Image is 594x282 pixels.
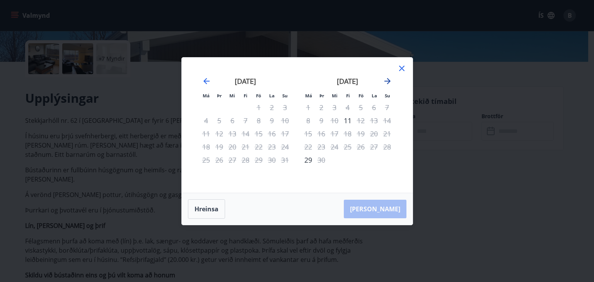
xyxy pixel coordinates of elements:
[315,101,328,114] td: Not available. þriðjudagur, 2. september 2025
[302,140,315,153] td: Not available. mánudagur, 22. september 2025
[265,153,278,166] td: Not available. laugardagur, 30. ágúst 2025
[239,140,252,153] td: Not available. fimmtudagur, 21. ágúst 2025
[226,114,239,127] td: Not available. miðvikudagur, 6. ágúst 2025
[302,114,315,127] td: Not available. mánudagur, 8. september 2025
[354,101,367,114] td: Not available. föstudagur, 5. september 2025
[213,140,226,153] td: Not available. þriðjudagur, 19. ágúst 2025
[200,114,213,127] td: Not available. mánudagur, 4. ágúst 2025
[367,140,381,153] td: Not available. laugardagur, 27. september 2025
[239,153,252,166] td: Not available. fimmtudagur, 28. ágúst 2025
[269,93,275,99] small: La
[367,127,381,140] td: Not available. laugardagur, 20. september 2025
[252,101,265,114] td: Not available. föstudagur, 1. ágúst 2025
[381,114,394,127] td: Not available. sunnudagur, 14. september 2025
[278,114,292,127] td: Not available. sunnudagur, 10. ágúst 2025
[341,140,354,153] td: Not available. fimmtudagur, 25. september 2025
[337,76,358,86] strong: [DATE]
[191,67,403,183] div: Calendar
[213,114,226,127] td: Not available. þriðjudagur, 5. ágúst 2025
[278,101,292,114] td: Not available. sunnudagur, 3. ágúst 2025
[302,101,315,114] td: Not available. mánudagur, 1. september 2025
[235,76,256,86] strong: [DATE]
[315,140,328,153] td: Not available. þriðjudagur, 23. september 2025
[188,199,225,219] button: Hreinsa
[332,93,338,99] small: Mi
[381,140,394,153] td: Not available. sunnudagur, 28. september 2025
[315,127,328,140] td: Not available. þriðjudagur, 16. september 2025
[213,153,226,166] td: Not available. þriðjudagur, 26. ágúst 2025
[302,153,315,166] div: Aðeins innritun í boði
[341,114,354,127] div: Aðeins innritun í boði
[265,140,278,153] td: Not available. laugardagur, 23. ágúst 2025
[265,101,278,114] td: Not available. laugardagur, 2. ágúst 2025
[252,127,265,140] td: Not available. föstudagur, 15. ágúst 2025
[328,114,341,127] td: Not available. miðvikudagur, 10. september 2025
[302,127,315,140] td: Not available. mánudagur, 15. september 2025
[278,153,292,166] td: Not available. sunnudagur, 31. ágúst 2025
[372,93,377,99] small: La
[244,93,247,99] small: Fi
[319,93,324,99] small: Þr
[252,140,265,153] td: Not available. föstudagur, 22. ágúst 2025
[278,140,292,153] td: Not available. sunnudagur, 24. ágúst 2025
[315,153,328,166] td: Not available. þriðjudagur, 30. september 2025
[381,127,394,140] td: Not available. sunnudagur, 21. september 2025
[367,101,381,114] td: Not available. laugardagur, 6. september 2025
[217,93,222,99] small: Þr
[202,76,211,86] div: Move backward to switch to the previous month.
[282,93,288,99] small: Su
[358,93,364,99] small: Fö
[328,127,341,140] td: Not available. miðvikudagur, 17. september 2025
[203,93,210,99] small: Má
[383,76,392,86] div: Move forward to switch to the next month.
[200,127,213,140] td: Not available. mánudagur, 11. ágúst 2025
[256,93,261,99] small: Fö
[315,114,328,127] td: Not available. þriðjudagur, 9. september 2025
[200,140,213,153] td: Not available. mánudagur, 18. ágúst 2025
[278,127,292,140] td: Not available. sunnudagur, 17. ágúst 2025
[302,153,315,166] td: Choose mánudagur, 29. september 2025 as your check-in date. It’s available.
[213,127,226,140] td: Not available. þriðjudagur, 12. ágúst 2025
[346,93,350,99] small: Fi
[354,114,367,127] div: Aðeins útritun í boði
[265,114,278,127] td: Not available. laugardagur, 9. ágúst 2025
[354,114,367,127] td: Not available. föstudagur, 12. september 2025
[341,101,354,114] td: Not available. fimmtudagur, 4. september 2025
[341,114,354,127] td: Choose fimmtudagur, 11. september 2025 as your check-in date. It’s available.
[385,93,390,99] small: Su
[354,127,367,140] td: Not available. föstudagur, 19. september 2025
[315,153,328,166] div: Aðeins útritun í boði
[239,114,252,127] td: Not available. fimmtudagur, 7. ágúst 2025
[239,127,252,140] td: Not available. fimmtudagur, 14. ágúst 2025
[229,93,235,99] small: Mi
[226,140,239,153] td: Not available. miðvikudagur, 20. ágúst 2025
[341,127,354,140] td: Not available. fimmtudagur, 18. september 2025
[328,101,341,114] td: Not available. miðvikudagur, 3. september 2025
[367,114,381,127] td: Not available. laugardagur, 13. september 2025
[354,140,367,153] td: Not available. föstudagur, 26. september 2025
[226,127,239,140] td: Not available. miðvikudagur, 13. ágúst 2025
[200,153,213,166] td: Not available. mánudagur, 25. ágúst 2025
[252,114,265,127] td: Not available. föstudagur, 8. ágúst 2025
[328,140,341,153] td: Not available. miðvikudagur, 24. september 2025
[252,153,265,166] td: Not available. föstudagur, 29. ágúst 2025
[226,153,239,166] td: Not available. miðvikudagur, 27. ágúst 2025
[381,101,394,114] td: Not available. sunnudagur, 7. september 2025
[305,93,312,99] small: Má
[265,127,278,140] td: Not available. laugardagur, 16. ágúst 2025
